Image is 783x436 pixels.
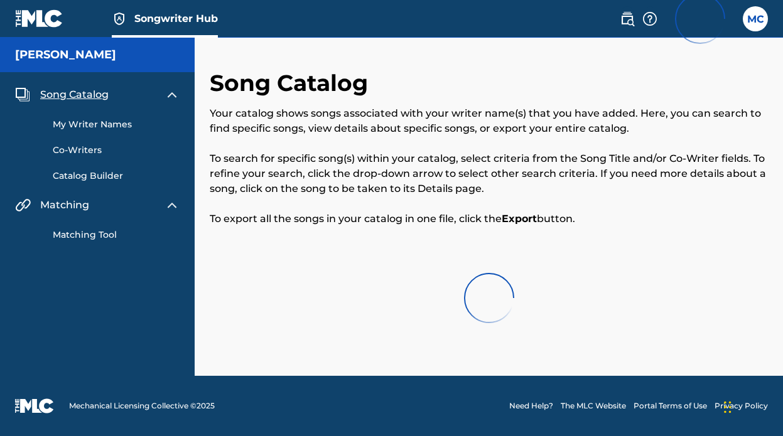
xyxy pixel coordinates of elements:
[561,400,626,412] a: The MLC Website
[165,87,180,102] img: expand
[210,106,768,136] p: Your catalog shows songs associated with your writer name(s) that you have added. Here, you can s...
[642,11,657,26] img: help
[53,228,180,242] a: Matching Tool
[210,69,374,97] h2: Song Catalog
[40,87,109,102] span: Song Catalog
[165,198,180,213] img: expand
[460,269,517,326] img: preloader
[15,198,31,213] img: Matching
[15,87,109,102] a: Song CatalogSong Catalog
[53,144,180,157] a: Co-Writers
[509,400,553,412] a: Need Help?
[502,213,537,225] strong: Export
[15,9,63,28] img: MLC Logo
[15,48,116,62] h5: MARCO CUADRA
[715,400,768,412] a: Privacy Policy
[15,398,54,413] img: logo
[743,6,768,31] div: User Menu
[642,6,657,31] div: Help
[53,118,180,131] a: My Writer Names
[724,388,732,426] div: Drag
[620,11,635,26] img: search
[210,211,768,226] p: To export all the songs in your catalog in one file, click the button.
[15,87,30,102] img: Song Catalog
[69,400,215,412] span: Mechanical Licensing Collective © 2025
[620,6,635,31] a: Public Search
[112,11,127,26] img: Top Rightsholder
[720,376,783,436] iframe: Chat Widget
[134,11,218,26] span: Songwriter Hub
[634,400,707,412] a: Portal Terms of Use
[210,151,768,196] p: To search for specific song(s) within your catalog, select criteria from the Song Title and/or Co...
[53,169,180,183] a: Catalog Builder
[40,198,89,213] span: Matching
